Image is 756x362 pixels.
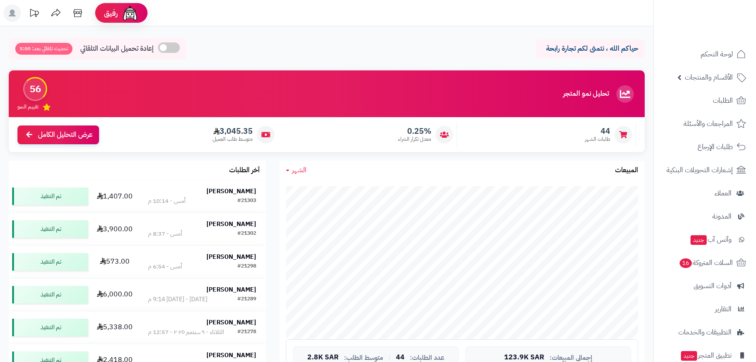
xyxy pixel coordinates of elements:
span: أدوات التسويق [694,280,732,292]
div: الثلاثاء - ٩ سبتمبر ٢٠٢٥ - 12:57 م [148,328,224,337]
td: 6,000.00 [92,278,138,311]
p: حياكم الله ، نتمنى لكم تجارة رابحة [542,44,638,54]
div: #21278 [237,328,256,337]
span: تحديث تلقائي بعد: 5:00 [15,43,72,55]
span: الطلبات [713,94,733,107]
span: المراجعات والأسئلة [684,118,733,130]
span: عدد الطلبات: [410,354,444,362]
a: التطبيقات والخدمات [659,322,751,343]
div: [DATE] - [DATE] 9:14 م [148,295,207,304]
span: وآتس آب [690,233,732,246]
a: المدونة [659,206,751,227]
h3: آخر الطلبات [229,167,260,174]
h3: المبيعات [615,167,638,174]
a: الطلبات [659,90,751,111]
span: إعادة تحميل البيانات التلقائي [80,44,154,54]
img: ai-face.png [121,4,139,22]
strong: [PERSON_NAME] [206,187,256,196]
span: الشهر [292,165,306,175]
span: طلبات الشهر [585,136,610,143]
a: السلات المتروكة16 [659,252,751,273]
div: #21289 [237,295,256,304]
div: #21303 [237,197,256,205]
div: أمس - 8:37 م [148,230,182,238]
span: 0.25% [398,126,431,136]
span: رفيق [104,8,118,18]
span: متوسط الطلب: [344,354,383,362]
div: #21302 [237,230,256,238]
a: المراجعات والأسئلة [659,113,751,134]
a: عرض التحليل الكامل [17,125,99,144]
span: الأقسام والمنتجات [685,71,733,84]
span: السلات المتروكة [679,257,733,269]
span: العملاء [715,187,732,199]
div: تم التنفيذ [12,319,88,336]
span: جديد [691,235,707,245]
span: 16 [680,258,692,268]
a: إشعارات التحويلات البنكية [659,160,751,181]
span: تطبيق المتجر [680,349,732,362]
span: إجمالي المبيعات: [550,354,592,362]
span: متوسط طلب العميل [213,136,253,143]
a: العملاء [659,183,751,204]
span: 44 [585,126,610,136]
a: التقارير [659,299,751,320]
a: لوحة التحكم [659,44,751,65]
span: لوحة التحكم [701,48,733,60]
span: 2.8K SAR [307,354,339,362]
span: 44 [396,354,405,362]
div: أمس - 10:14 م [148,197,186,205]
span: جديد [681,351,697,361]
span: عرض التحليل الكامل [38,130,93,140]
td: 3,900.00 [92,213,138,245]
a: طلبات الإرجاع [659,136,751,157]
span: إشعارات التحويلات البنكية [667,164,733,176]
a: الشهر [286,165,306,175]
div: تم التنفيذ [12,253,88,271]
a: أدوات التسويق [659,275,751,296]
span: التقارير [715,303,732,315]
strong: [PERSON_NAME] [206,252,256,261]
strong: [PERSON_NAME] [206,285,256,294]
span: طلبات الإرجاع [698,141,733,153]
td: 573.00 [92,246,138,278]
span: 3,045.35 [213,126,253,136]
a: تحديثات المنصة [23,4,45,24]
div: تم التنفيذ [12,188,88,205]
td: 1,407.00 [92,180,138,212]
span: معدل تكرار الشراء [398,136,431,143]
div: تم التنفيذ [12,286,88,303]
a: وآتس آبجديد [659,229,751,250]
strong: [PERSON_NAME] [206,351,256,360]
h3: تحليل نمو المتجر [563,90,609,98]
div: #21298 [237,262,256,271]
span: تقييم النمو [17,103,38,111]
img: logo-2.png [697,20,748,38]
div: تم التنفيذ [12,220,88,238]
div: أمس - 6:54 م [148,262,182,271]
strong: [PERSON_NAME] [206,219,256,229]
span: المدونة [712,210,732,223]
td: 5,338.00 [92,311,138,344]
span: | [388,354,391,361]
span: 123.9K SAR [504,354,544,362]
span: التطبيقات والخدمات [678,326,732,338]
strong: [PERSON_NAME] [206,318,256,327]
